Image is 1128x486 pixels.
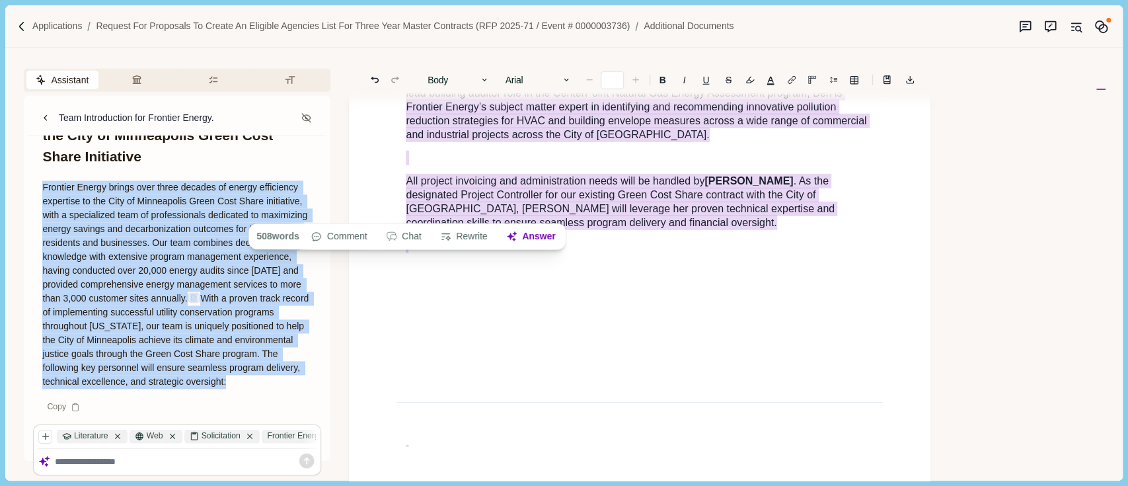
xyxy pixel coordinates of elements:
button: Line height [824,71,843,89]
button: I [675,71,693,89]
button: Answer [500,227,563,246]
span: Frontier Energy brings over three decades of energy efficiency expertise to the City of Minneapol... [42,182,310,304]
button: Increase font size [626,71,645,89]
button: Adjust margins [803,71,821,89]
div: Solicitation [184,430,260,444]
button: S [718,71,738,89]
button: Body [421,71,496,89]
h1: Frontier Energy's Dedicated Team for the City of Minneapolis Green Cost Share Initiative [42,105,312,168]
button: B [652,71,673,89]
button: Redo [386,71,404,89]
button: Comment [304,227,374,246]
button: Decrease font size [580,71,599,89]
button: Line height [782,71,801,89]
span: [PERSON_NAME] [704,174,793,188]
s: S [726,75,732,85]
div: Frontier Energy...P.pdf [262,430,366,444]
span: All project invoicing and administration needs will be handled by [406,174,704,188]
img: Forward slash icon [82,20,96,32]
b: B [659,75,666,85]
img: Forward slash icon [630,20,644,32]
img: Forward slash icon [16,20,28,32]
a: Applications [32,19,83,33]
button: Chat [379,227,429,246]
span: Assistant [51,73,89,87]
button: Undo [365,71,384,89]
a: Additional Documents [644,19,733,33]
button: U [696,71,716,89]
i: I [683,75,686,85]
button: Arial [498,71,578,89]
a: Request for Proposals to Create an Eligible Agencies List for Three Year Master Contracts (RFP 20... [96,19,630,33]
button: Rewrite [433,227,495,246]
div: Team Introduction for Frontier Energy. [59,111,214,125]
div: Literature [57,430,127,444]
div: 508 words [252,227,300,246]
button: Export to docx [901,71,919,89]
u: U [702,75,709,85]
p: With a proven track record of implementing successful utility conservation programs throughout [U... [42,181,312,389]
span: . As the designated Project Controller for our existing Green Cost Share contract with the City o... [406,174,837,230]
button: Line height [845,71,863,89]
div: Copy [40,399,87,415]
button: Line height [878,71,896,89]
div: Web [130,430,182,444]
